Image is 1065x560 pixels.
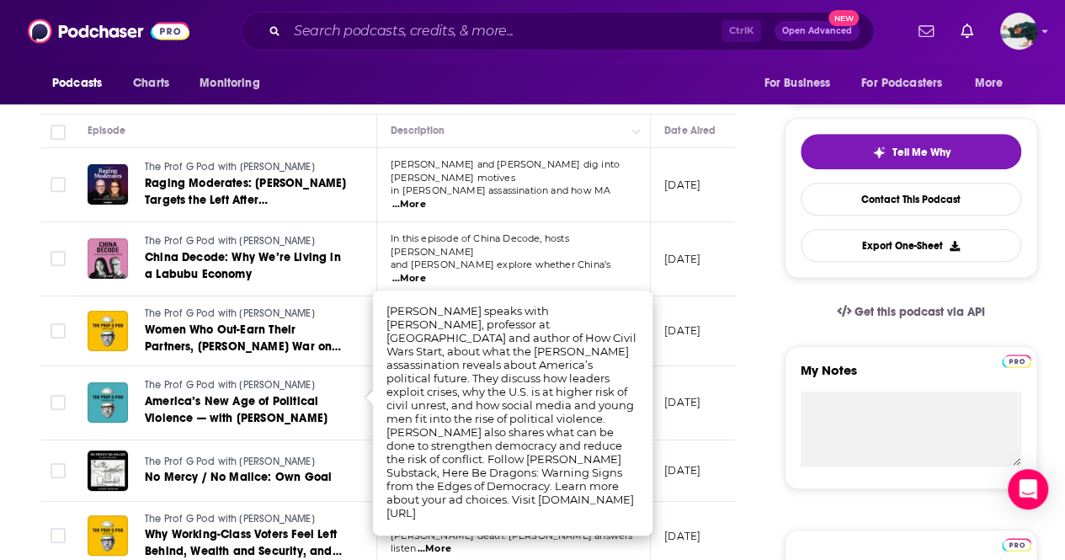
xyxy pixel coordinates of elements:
[801,134,1021,169] button: tell me why sparkleTell Me Why
[51,528,66,543] span: Toggle select row
[51,323,66,339] span: Toggle select row
[145,250,341,281] span: China Decode: Why We’re Living in a Labubu Economy
[850,67,966,99] button: open menu
[391,530,632,555] span: [PERSON_NAME] death. [PERSON_NAME] answers listen
[975,72,1004,95] span: More
[145,176,346,224] span: Raging Moderates: [PERSON_NAME] Targets the Left After [PERSON_NAME] Murder
[855,305,985,319] span: Get this podcast via API
[1002,355,1031,368] img: Podchaser Pro
[145,234,347,249] a: The Prof G Pod with [PERSON_NAME]
[1000,13,1037,50] span: Logged in as fsg.publicity
[145,379,315,391] span: The Prof G Pod with [PERSON_NAME]
[287,18,722,45] input: Search podcasts, credits, & more...
[241,12,874,51] div: Search podcasts, credits, & more...
[664,463,700,477] p: [DATE]
[145,470,332,484] span: No Mercy / No Malice: Own Goal
[145,456,315,467] span: The Prof G Pod with [PERSON_NAME]
[1002,538,1031,552] img: Podchaser Pro
[28,15,189,47] img: Podchaser - Follow, Share and Rate Podcasts
[1002,536,1031,552] a: Pro website
[145,512,347,527] a: The Prof G Pod with [PERSON_NAME]
[391,120,445,141] div: Description
[752,67,851,99] button: open menu
[954,17,980,45] a: Show notifications dropdown
[391,184,610,196] span: in [PERSON_NAME] assassination and how MA
[145,513,315,525] span: The Prof G Pod with [PERSON_NAME]
[133,72,169,95] span: Charts
[664,323,700,338] p: [DATE]
[51,251,66,266] span: Toggle select row
[775,21,860,41] button: Open AdvancedNew
[722,20,761,42] span: Ctrl K
[145,455,345,470] a: The Prof G Pod with [PERSON_NAME]
[782,27,852,35] span: Open Advanced
[801,183,1021,216] a: Contact This Podcast
[51,177,66,192] span: Toggle select row
[145,307,347,322] a: The Prof G Pod with [PERSON_NAME]
[664,529,700,543] p: [DATE]
[963,67,1025,99] button: open menu
[200,72,259,95] span: Monitoring
[391,259,610,270] span: and [PERSON_NAME] explore whether China’s
[145,322,347,355] a: Women Who Out-Earn Their Partners, [PERSON_NAME] War on Science, and Managing Depression
[392,198,426,211] span: ...More
[664,178,700,192] p: [DATE]
[801,362,1021,392] label: My Notes
[145,393,347,427] a: America’s New Age of Political Violence — with [PERSON_NAME]
[892,146,951,159] span: Tell Me Why
[145,526,347,560] a: Why Working-Class Voters Feel Left Behind, Wealth and Security, and How [PERSON_NAME] Gives Money
[145,323,344,371] span: Women Who Out-Earn Their Partners, [PERSON_NAME] War on Science, and Managing Depression
[145,307,315,319] span: The Prof G Pod with [PERSON_NAME]
[664,120,716,141] div: Date Aired
[52,72,102,95] span: Podcasts
[418,542,451,556] span: ...More
[145,469,345,486] a: No Mercy / No Malice: Own Goal
[801,229,1021,262] button: Export One-Sheet
[145,378,347,393] a: The Prof G Pod with [PERSON_NAME]
[188,67,281,99] button: open menu
[145,249,347,283] a: China Decode: Why We’re Living in a Labubu Economy
[40,67,124,99] button: open menu
[664,252,700,266] p: [DATE]
[88,120,125,141] div: Episode
[1002,352,1031,368] a: Pro website
[145,235,315,247] span: The Prof G Pod with [PERSON_NAME]
[764,72,830,95] span: For Business
[872,146,886,159] img: tell me why sparkle
[1000,13,1037,50] img: User Profile
[823,291,998,333] a: Get this podcast via API
[386,304,636,520] span: [PERSON_NAME] speaks with [PERSON_NAME], professor at [GEOGRAPHIC_DATA] and author of How Civil W...
[392,272,426,285] span: ...More
[145,394,327,425] span: America’s New Age of Political Violence — with [PERSON_NAME]
[145,161,315,173] span: The Prof G Pod with [PERSON_NAME]
[51,463,66,478] span: Toggle select row
[828,10,859,26] span: New
[391,158,620,184] span: [PERSON_NAME] and [PERSON_NAME] dig into [PERSON_NAME] motives
[1008,469,1048,509] div: Open Intercom Messenger
[122,67,179,99] a: Charts
[391,232,569,258] span: In this episode of China Decode, hosts [PERSON_NAME]
[861,72,942,95] span: For Podcasters
[626,121,647,141] button: Column Actions
[145,160,347,175] a: The Prof G Pod with [PERSON_NAME]
[51,395,66,410] span: Toggle select row
[1000,13,1037,50] button: Show profile menu
[912,17,940,45] a: Show notifications dropdown
[664,395,700,409] p: [DATE]
[145,175,347,209] a: Raging Moderates: [PERSON_NAME] Targets the Left After [PERSON_NAME] Murder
